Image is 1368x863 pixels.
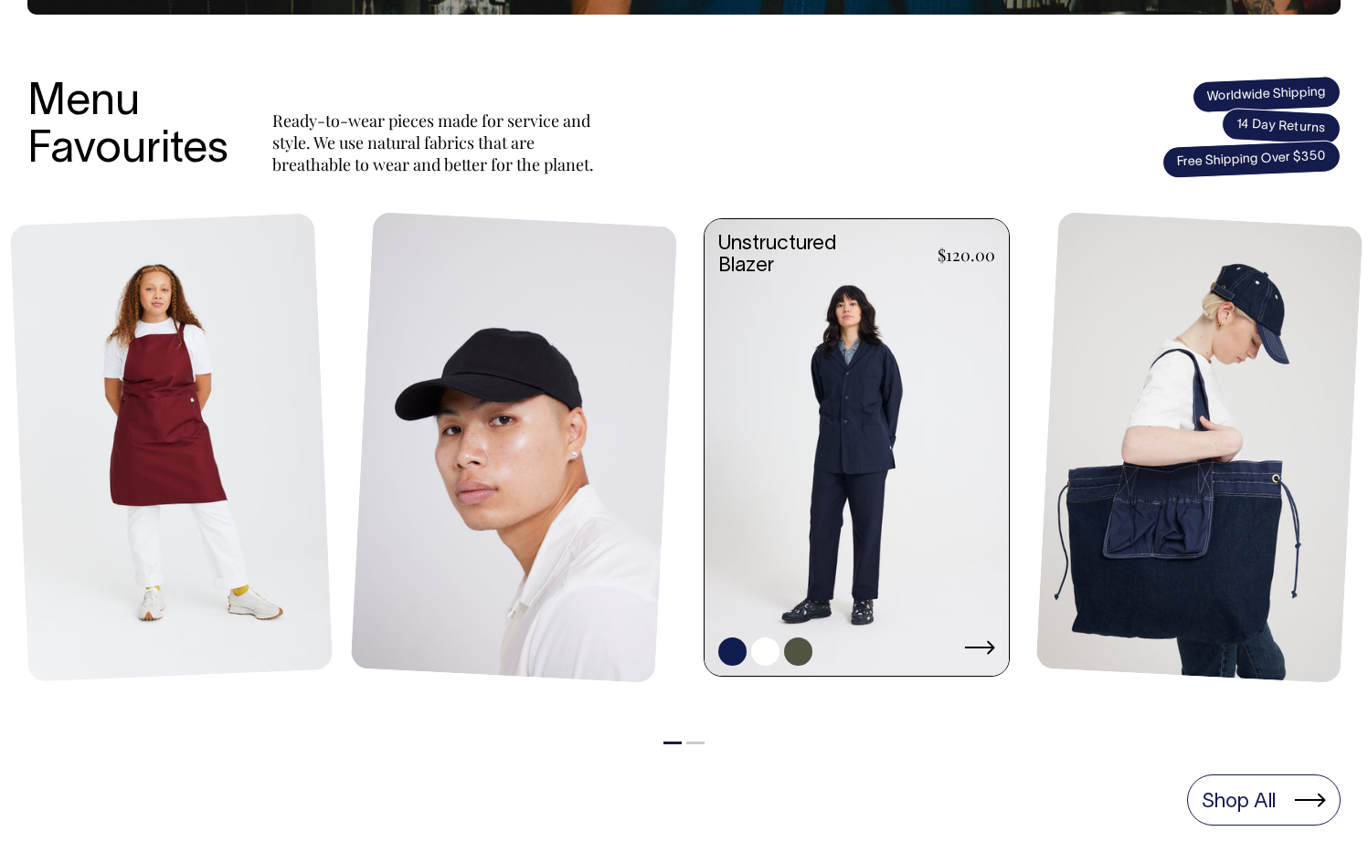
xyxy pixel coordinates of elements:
[1192,76,1341,114] span: Worldwide Shipping
[686,742,705,744] button: 2 of 2
[1161,140,1341,179] span: Free Shipping Over $350
[1187,774,1341,826] a: Shop All
[272,110,601,175] p: Ready-to-wear pieces made for service and style. We use natural fabrics that are breathable to we...
[1221,108,1341,146] span: 14 Day Returns
[10,214,333,682] img: Mo Apron
[663,742,682,744] button: 1 of 2
[1036,212,1363,683] img: Store Bag
[27,79,228,176] h3: Menu Favourites
[351,212,678,683] img: Blank Dad Cap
